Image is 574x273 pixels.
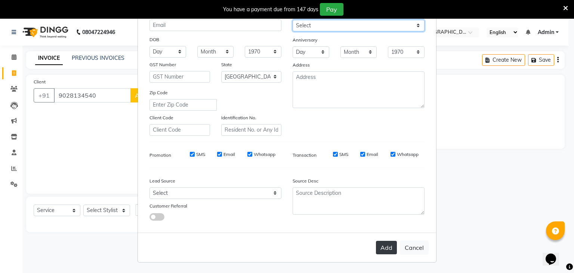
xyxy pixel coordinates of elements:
[149,99,217,111] input: Enter Zip Code
[293,37,317,43] label: Anniversary
[367,151,378,158] label: Email
[376,241,397,254] button: Add
[339,151,348,158] label: SMS
[320,3,343,16] button: Pay
[293,62,310,68] label: Address
[149,124,210,136] input: Client Code
[149,89,168,96] label: Zip Code
[149,203,187,209] label: Customer Referral
[397,151,419,158] label: Whatsapp
[254,151,275,158] label: Whatsapp
[149,71,210,83] input: GST Number
[149,61,176,68] label: GST Number
[223,151,235,158] label: Email
[221,114,256,121] label: Identification No.
[149,114,173,121] label: Client Code
[543,243,567,266] iframe: chat widget
[293,152,317,159] label: Transaction
[149,152,171,159] label: Promotion
[221,124,282,136] input: Resident No. or Any Id
[196,151,205,158] label: SMS
[221,61,232,68] label: State
[149,178,175,184] label: Lead Source
[149,36,159,43] label: DOB
[149,19,281,31] input: Email
[293,178,318,184] label: Source Desc
[223,6,318,13] div: You have a payment due from 147 days
[400,240,429,255] button: Cancel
